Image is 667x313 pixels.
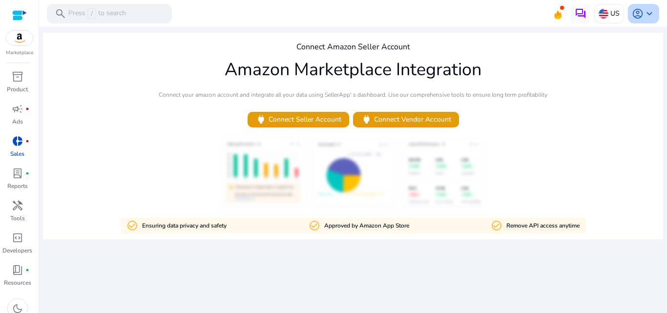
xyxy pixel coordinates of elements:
[12,135,23,147] span: donut_small
[632,8,644,20] span: account_circle
[10,214,25,223] p: Tools
[353,112,459,127] button: powerConnect Vendor Account
[12,167,23,179] span: lab_profile
[248,112,349,127] button: powerConnect Seller Account
[7,182,28,190] p: Reports
[87,8,96,19] span: /
[225,59,481,80] h1: Amazon Marketplace Integration
[12,117,23,126] p: Ads
[12,200,23,211] span: handyman
[55,8,66,20] span: search
[491,220,502,231] mat-icon: check_circle_outline
[6,31,33,45] img: amazon.svg
[68,8,126,19] p: Press to search
[324,221,409,230] p: Approved by Amazon App Store
[25,171,29,175] span: fiber_manual_record
[12,264,23,276] span: book_4
[610,5,620,22] p: US
[6,49,33,57] p: Marketplace
[296,42,410,52] h4: Connect Amazon Seller Account
[10,149,24,158] p: Sales
[126,220,138,231] mat-icon: check_circle_outline
[25,107,29,111] span: fiber_manual_record
[7,85,28,94] p: Product
[25,139,29,143] span: fiber_manual_record
[255,114,341,125] span: Connect Seller Account
[361,114,372,125] span: power
[644,8,655,20] span: keyboard_arrow_down
[159,90,547,99] p: Connect your amazon account and integrate all your data using SellerApp' s dashboard. Use our com...
[25,268,29,272] span: fiber_manual_record
[309,220,320,231] mat-icon: check_circle_outline
[142,221,227,230] p: Ensuring data privacy and safety
[506,221,580,230] p: Remove API access anytime
[599,9,608,19] img: us.svg
[2,246,32,255] p: Developers
[361,114,451,125] span: Connect Vendor Account
[12,103,23,115] span: campaign
[255,114,267,125] span: power
[4,278,31,287] p: Resources
[12,232,23,244] span: code_blocks
[12,71,23,83] span: inventory_2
